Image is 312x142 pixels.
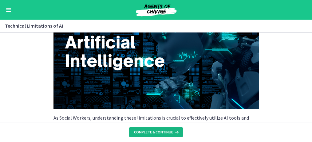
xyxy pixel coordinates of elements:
img: Agents of Change [119,2,193,17]
p: As Social Workers, understanding these limitations is crucial to effectively utilize AI tools and... [53,114,259,136]
button: Complete & continue [129,127,183,137]
button: Enable menu [5,6,12,13]
h3: Technical Limitations of AI [5,22,300,29]
span: Complete & continue [134,130,173,135]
